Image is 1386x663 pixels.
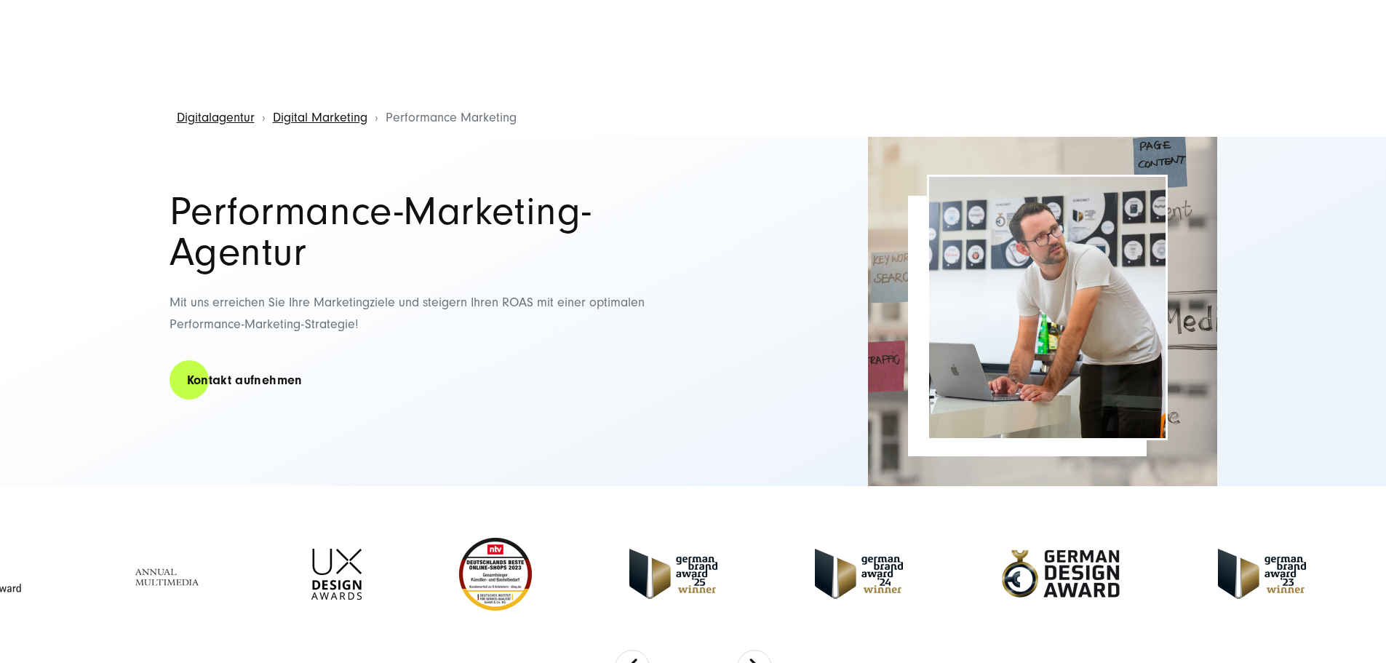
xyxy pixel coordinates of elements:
[124,549,214,600] img: Full Service Digitalagentur - Annual Multimedia Awards
[868,137,1217,486] img: Full-Service Digitalagentur SUNZINET - Digital Marketing_2
[929,177,1166,438] img: Performance Marketing Agentur Header | Mann arbeitet in Agentur am Laptop, hinter ihm ist Wand mi...
[170,360,320,401] a: Kontakt aufnehmen
[629,549,717,599] img: German Brand Award winner 2025 - Full Service Digital Agentur SUNZINET
[177,110,255,125] a: Digitalagentur
[1000,549,1120,599] img: German-Design-Award - fullservice digital agentur SUNZINET
[459,538,532,611] img: Deutschlands beste Online Shops 2023 - boesner - Kunde - SUNZINET
[170,191,679,273] h1: Performance-Marketing-Agentur
[815,549,903,599] img: German-Brand-Award - fullservice digital agentur SUNZINET
[273,110,367,125] a: Digital Marketing
[386,110,517,125] span: Performance Marketing
[1218,549,1306,599] img: German Brand Award 2023 Winner - fullservice digital agentur SUNZINET
[311,549,362,600] img: UX-Design-Awards - fullservice digital agentur SUNZINET
[170,292,679,336] p: Mit uns erreichen Sie Ihre Marketingziele und steigern Ihren ROAS mit einer optimalen Performance...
